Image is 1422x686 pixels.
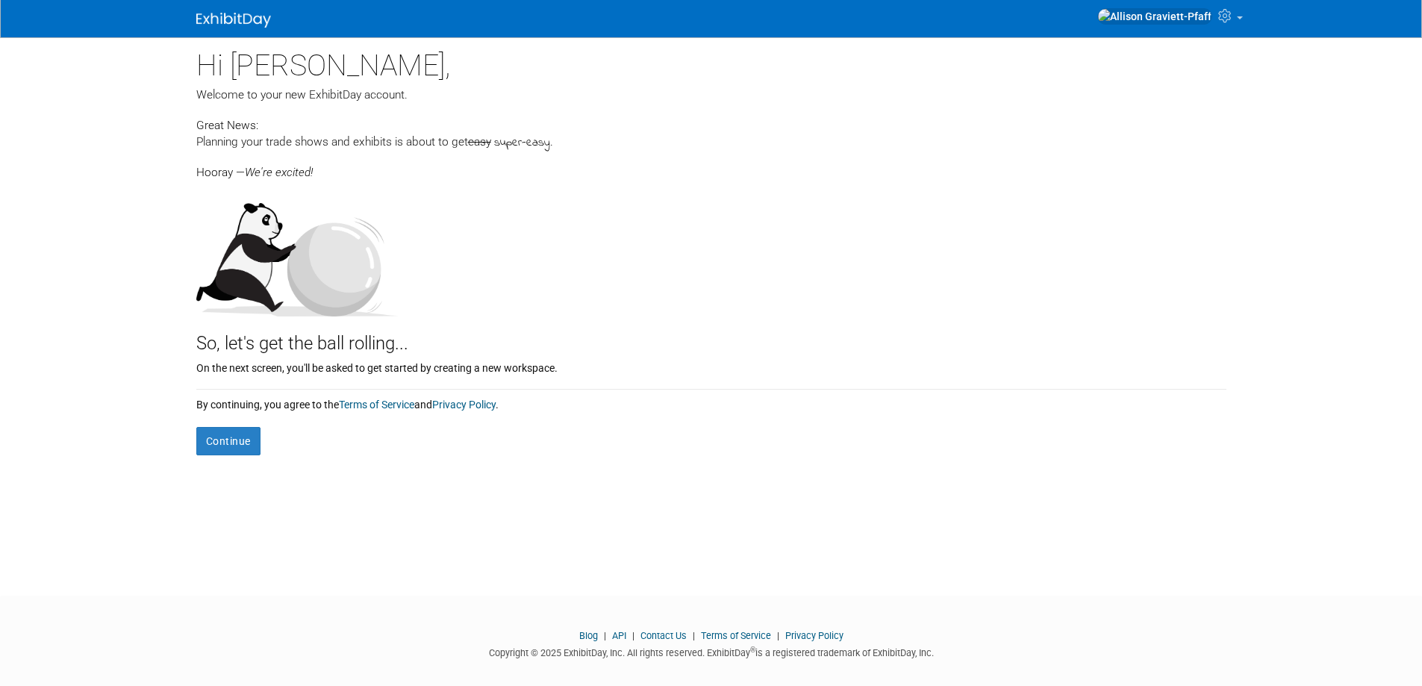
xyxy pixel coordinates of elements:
[196,116,1226,134] div: Great News:
[1097,8,1212,25] img: Allison Graviett-Pfaff
[196,317,1226,357] div: So, let's get the ball rolling...
[339,399,414,411] a: Terms of Service
[640,630,687,641] a: Contact Us
[432,399,496,411] a: Privacy Policy
[629,630,638,641] span: |
[773,630,783,641] span: |
[494,134,550,152] span: super-easy
[579,630,598,641] a: Blog
[196,87,1226,103] div: Welcome to your new ExhibitDay account.
[196,152,1226,181] div: Hooray —
[196,37,1226,87] div: Hi [PERSON_NAME],
[600,630,610,641] span: |
[701,630,771,641] a: Terms of Service
[689,630,699,641] span: |
[785,630,843,641] a: Privacy Policy
[245,166,313,179] span: We're excited!
[612,630,626,641] a: API
[196,134,1226,152] div: Planning your trade shows and exhibits is about to get .
[750,646,755,654] sup: ®
[196,390,1226,412] div: By continuing, you agree to the and .
[468,135,491,149] span: easy
[196,357,1226,375] div: On the next screen, you'll be asked to get started by creating a new workspace.
[196,427,261,455] button: Continue
[196,188,398,317] img: Let's get the ball rolling
[196,13,271,28] img: ExhibitDay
